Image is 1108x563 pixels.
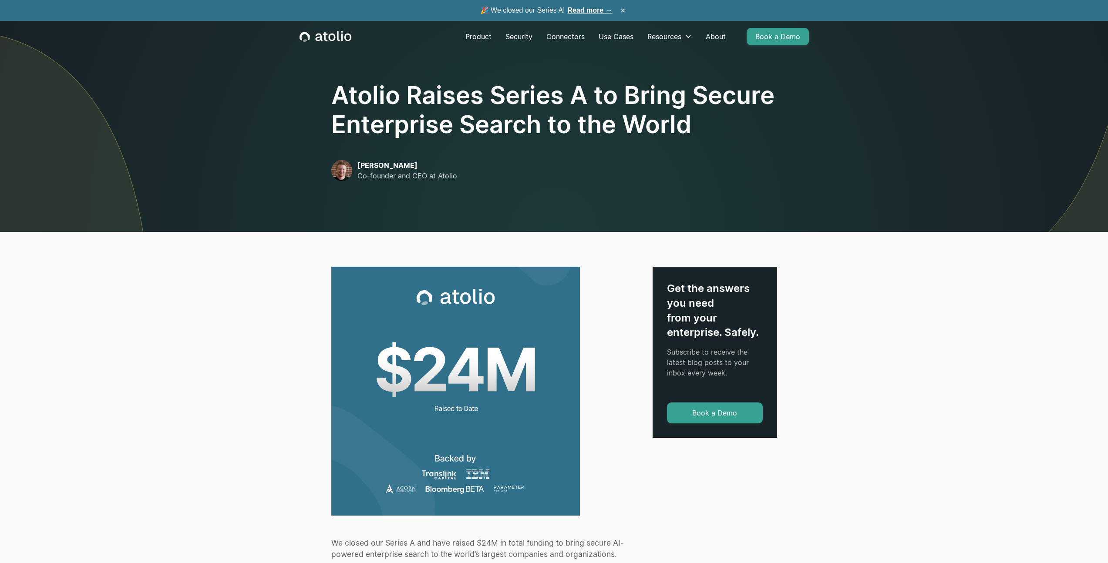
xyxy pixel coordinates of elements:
a: Connectors [539,28,592,45]
p: Subscribe to receive the latest blog posts to your inbox every week. [667,347,763,378]
div: Resources [647,31,681,42]
a: Book a Demo [667,402,763,423]
a: home [300,31,351,42]
a: Security [498,28,539,45]
a: About [699,28,733,45]
a: Book a Demo [747,28,809,45]
span: 🎉 We closed our Series A! [480,5,613,16]
a: Use Cases [592,28,640,45]
p: We closed our Series A and have raised $24M in total funding to bring secure AI-powered enterpris... [331,537,642,560]
div: Resources [640,28,699,45]
a: Product [458,28,498,45]
p: Co-founder and CEO at Atolio [357,171,457,181]
div: Get the answers you need from your enterprise. Safely. [667,281,763,339]
button: × [618,6,628,15]
h1: Atolio Raises Series A to Bring Secure Enterprise Search to the World [331,81,777,139]
a: Read more → [568,7,613,14]
p: [PERSON_NAME] [357,160,457,171]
